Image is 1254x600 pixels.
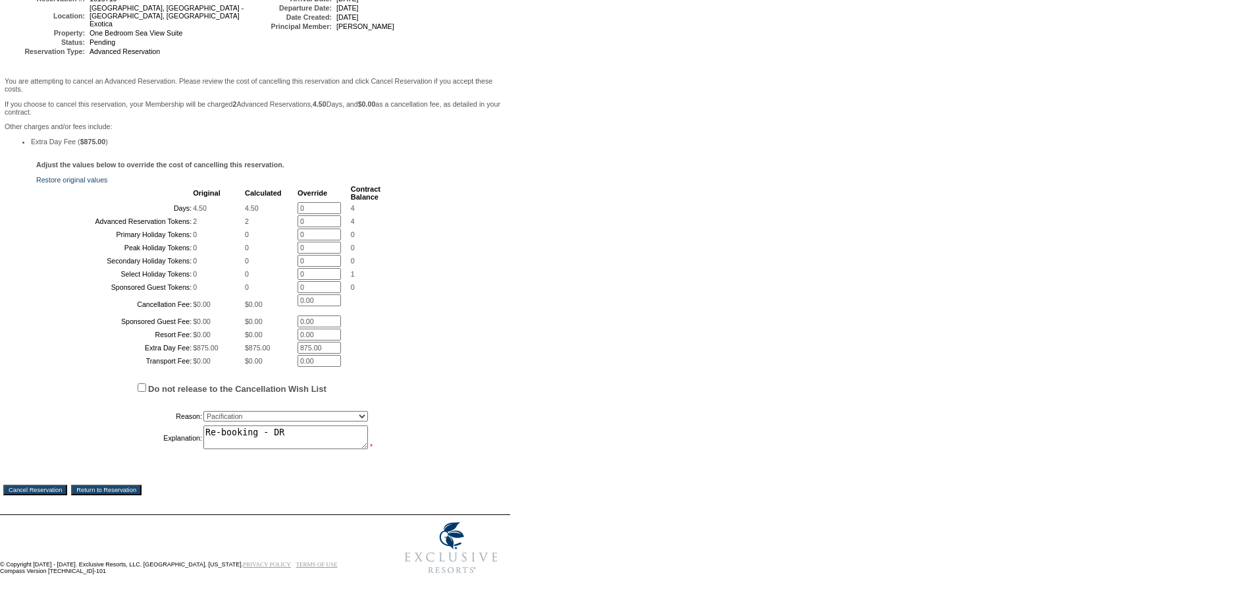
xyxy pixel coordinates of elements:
[358,100,376,108] b: $0.00
[351,185,380,201] b: Contract Balance
[90,38,115,46] span: Pending
[245,331,263,339] span: $0.00
[253,4,332,12] td: Departure Date:
[38,242,192,254] td: Peak Holiday Tokens:
[31,138,506,146] li: Extra Day Fee ( )
[243,561,291,568] a: PRIVACY POLICY
[313,100,327,108] b: 4.50
[36,161,284,169] b: Adjust the values below to override the cost of cancelling this reservation.
[38,281,192,293] td: Sponsored Guest Tokens:
[351,204,355,212] span: 4
[253,22,332,30] td: Principal Member:
[351,244,355,252] span: 0
[193,357,211,365] span: $0.00
[193,270,197,278] span: 0
[38,329,192,341] td: Resort Fee:
[336,22,394,30] span: [PERSON_NAME]
[80,138,106,146] b: $875.00
[233,100,237,108] b: 2
[38,294,192,314] td: Cancellation Fee:
[6,38,85,46] td: Status:
[351,217,355,225] span: 4
[245,257,249,265] span: 0
[6,4,85,28] td: Location:
[336,4,359,12] span: [DATE]
[245,300,263,308] span: $0.00
[193,344,219,352] span: $875.00
[193,204,207,212] span: 4.50
[245,204,259,212] span: 4.50
[296,561,338,568] a: TERMS OF USE
[90,47,160,55] span: Advanced Reservation
[245,244,249,252] span: 0
[193,257,197,265] span: 0
[253,13,332,21] td: Date Created:
[351,270,355,278] span: 1
[245,189,282,197] b: Calculated
[245,270,249,278] span: 0
[193,244,197,252] span: 0
[6,29,85,37] td: Property:
[336,13,359,21] span: [DATE]
[245,283,249,291] span: 0
[245,344,271,352] span: $875.00
[148,384,327,394] label: Do not release to the Cancellation Wish List
[193,217,197,225] span: 2
[193,317,211,325] span: $0.00
[38,255,192,267] td: Secondary Holiday Tokens:
[193,231,197,238] span: 0
[351,283,355,291] span: 0
[36,176,107,184] a: Restore original values
[193,189,221,197] b: Original
[38,408,202,424] td: Reason:
[245,217,249,225] span: 2
[298,189,327,197] b: Override
[245,231,249,238] span: 0
[71,485,142,495] input: Return to Reservation
[5,100,506,116] p: If you choose to cancel this reservation, your Membership will be charged Advanced Reservations, ...
[38,229,192,240] td: Primary Holiday Tokens:
[245,317,263,325] span: $0.00
[38,342,192,354] td: Extra Day Fee:
[3,485,67,495] input: Cancel Reservation
[193,300,211,308] span: $0.00
[38,202,192,214] td: Days:
[38,315,192,327] td: Sponsored Guest Fee:
[245,357,263,365] span: $0.00
[351,231,355,238] span: 0
[392,515,510,581] img: Exclusive Resorts
[351,257,355,265] span: 0
[38,268,192,280] td: Select Holiday Tokens:
[193,331,211,339] span: $0.00
[90,29,182,37] span: One Bedroom Sea View Suite
[5,77,506,93] p: You are attempting to cancel an Advanced Reservation. Please review the cost of cancelling this r...
[90,4,244,28] span: [GEOGRAPHIC_DATA], [GEOGRAPHIC_DATA] - [GEOGRAPHIC_DATA], [GEOGRAPHIC_DATA] Exotica
[38,425,202,450] td: Explanation:
[38,355,192,367] td: Transport Fee:
[5,77,506,146] span: Other charges and/or fees include:
[193,283,197,291] span: 0
[6,47,85,55] td: Reservation Type:
[38,215,192,227] td: Advanced Reservation Tokens:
